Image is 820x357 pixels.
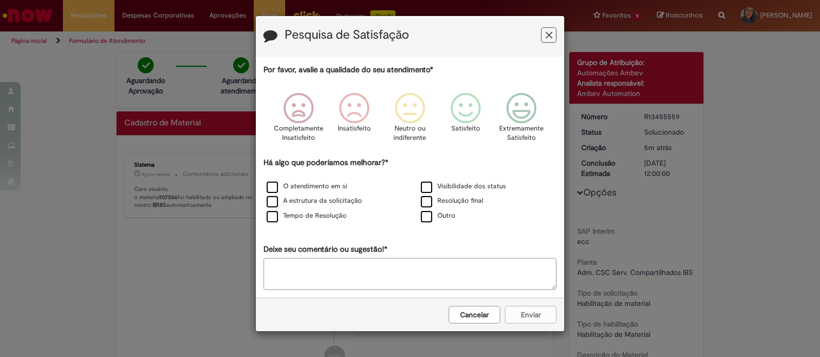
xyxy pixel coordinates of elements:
[384,85,436,156] div: Neutro ou indiferente
[421,196,483,206] label: Resolução final
[264,157,556,224] div: Há algo que poderíamos melhorar?*
[449,306,500,323] button: Cancelar
[328,85,381,156] div: Insatisfeito
[264,244,387,255] label: Deixe seu comentário ou sugestão!*
[451,124,480,134] p: Satisfeito
[272,85,324,156] div: Completamente Insatisfeito
[267,196,362,206] label: A estrutura da solicitação
[267,211,347,221] label: Tempo de Resolução
[499,124,544,143] p: Extremamente Satisfeito
[267,182,347,191] label: O atendimento em si
[264,64,433,75] label: Por favor, avalie a qualidade do seu atendimento*
[495,85,548,156] div: Extremamente Satisfeito
[391,124,429,143] p: Neutro ou indiferente
[421,182,506,191] label: Visibilidade dos status
[338,124,371,134] p: Insatisfeito
[274,124,323,143] p: Completamente Insatisfeito
[285,28,409,42] label: Pesquisa de Satisfação
[439,85,492,156] div: Satisfeito
[421,211,455,221] label: Outro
